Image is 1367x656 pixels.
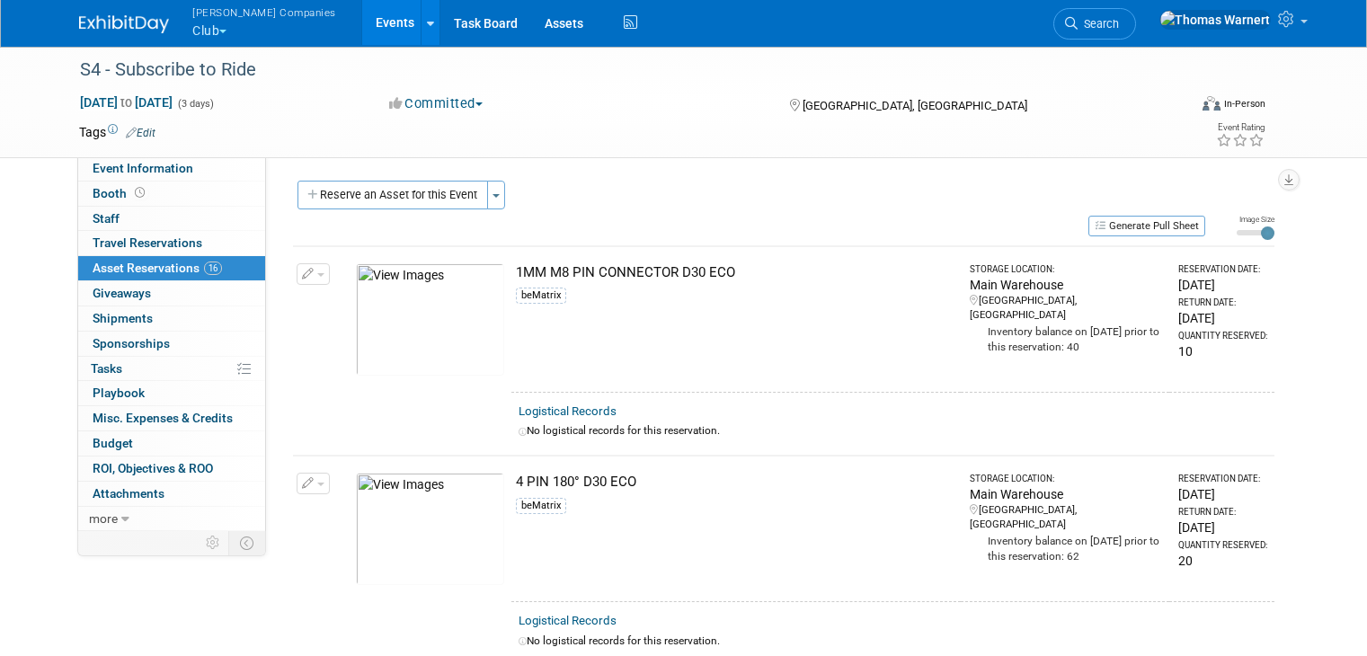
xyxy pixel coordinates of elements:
div: In-Person [1223,97,1265,111]
span: Giveaways [93,286,151,300]
span: [GEOGRAPHIC_DATA], [GEOGRAPHIC_DATA] [803,99,1027,112]
td: Tags [79,123,155,141]
a: ROI, Objectives & ROO [78,457,265,481]
a: Logistical Records [519,404,617,418]
div: Event Rating [1216,123,1265,132]
div: Quantity Reserved: [1178,539,1267,552]
a: Edit [126,127,155,139]
a: Misc. Expenses & Credits [78,406,265,430]
img: Thomas Warnert [1159,10,1271,30]
img: View Images [356,473,504,585]
img: Format-Inperson.png [1203,96,1221,111]
button: Committed [383,94,490,113]
span: Booth not reserved yet [131,186,148,199]
span: Playbook [93,386,145,400]
span: Search [1078,17,1119,31]
div: Reservation Date: [1178,473,1267,485]
span: Budget [93,436,133,450]
div: [GEOGRAPHIC_DATA], [GEOGRAPHIC_DATA] [970,294,1162,323]
div: 1MM M8 PIN CONNECTOR D30 ECO [516,263,954,282]
button: Generate Pull Sheet [1088,216,1205,236]
div: [DATE] [1178,309,1267,327]
div: Return Date: [1178,506,1267,519]
div: [DATE] [1178,519,1267,536]
span: [PERSON_NAME] Companies [192,3,336,22]
div: Storage Location: [970,473,1162,485]
div: Inventory balance on [DATE] prior to this reservation: 62 [970,532,1162,564]
span: Asset Reservations [93,261,222,275]
span: Staff [93,211,120,226]
div: beMatrix [516,498,566,514]
span: [DATE] [DATE] [79,94,173,111]
div: Image Size [1237,214,1274,225]
span: more [89,511,118,526]
a: Booth [78,182,265,206]
span: Tasks [91,361,122,376]
span: Travel Reservations [93,235,202,250]
div: No logistical records for this reservation. [519,423,1267,439]
a: Budget [78,431,265,456]
a: Attachments [78,482,265,506]
img: View Images [356,263,504,376]
div: Main Warehouse [970,485,1162,503]
a: Event Information [78,156,265,181]
span: ROI, Objectives & ROO [93,461,213,475]
a: Asset Reservations16 [78,256,265,280]
td: Toggle Event Tabs [229,531,266,554]
div: Return Date: [1178,297,1267,309]
a: Shipments [78,306,265,331]
div: Main Warehouse [970,276,1162,294]
div: S4 - Subscribe to Ride [74,54,1165,86]
div: Quantity Reserved: [1178,330,1267,342]
div: [GEOGRAPHIC_DATA], [GEOGRAPHIC_DATA] [970,503,1162,532]
div: Reservation Date: [1178,263,1267,276]
button: Reserve an Asset for this Event [297,181,488,209]
div: 4 PIN 180° D30 ECO [516,473,954,492]
span: Booth [93,186,148,200]
a: Staff [78,207,265,231]
a: Travel Reservations [78,231,265,255]
span: Sponsorships [93,336,170,350]
a: more [78,507,265,531]
a: Search [1053,8,1136,40]
div: beMatrix [516,288,566,304]
a: Logistical Records [519,614,617,627]
span: Shipments [93,311,153,325]
div: Event Format [1090,93,1265,120]
div: [DATE] [1178,485,1267,503]
a: Playbook [78,381,265,405]
div: 20 [1178,552,1267,570]
span: to [118,95,135,110]
a: Giveaways [78,281,265,306]
span: Attachments [93,486,164,501]
span: (3 days) [176,98,214,110]
td: Personalize Event Tab Strip [198,531,229,554]
img: ExhibitDay [79,15,169,33]
div: No logistical records for this reservation. [519,634,1267,649]
div: Inventory balance on [DATE] prior to this reservation: 40 [970,323,1162,355]
span: Misc. Expenses & Credits [93,411,233,425]
a: Sponsorships [78,332,265,356]
span: Event Information [93,161,193,175]
span: 16 [204,262,222,275]
a: Tasks [78,357,265,381]
div: 10 [1178,342,1267,360]
div: [DATE] [1178,276,1267,294]
div: Storage Location: [970,263,1162,276]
